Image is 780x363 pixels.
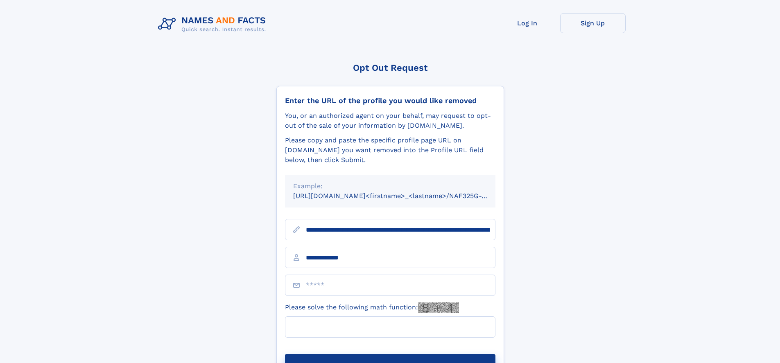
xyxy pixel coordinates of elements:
div: Enter the URL of the profile you would like removed [285,96,495,105]
div: Opt Out Request [276,63,504,73]
div: Example: [293,181,487,191]
div: You, or an authorized agent on your behalf, may request to opt-out of the sale of your informatio... [285,111,495,131]
a: Log In [495,13,560,33]
div: Please copy and paste the specific profile page URL on [DOMAIN_NAME] you want removed into the Pr... [285,135,495,165]
small: [URL][DOMAIN_NAME]<firstname>_<lastname>/NAF325G-xxxxxxxx [293,192,511,200]
a: Sign Up [560,13,626,33]
label: Please solve the following math function: [285,302,459,313]
img: Logo Names and Facts [155,13,273,35]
